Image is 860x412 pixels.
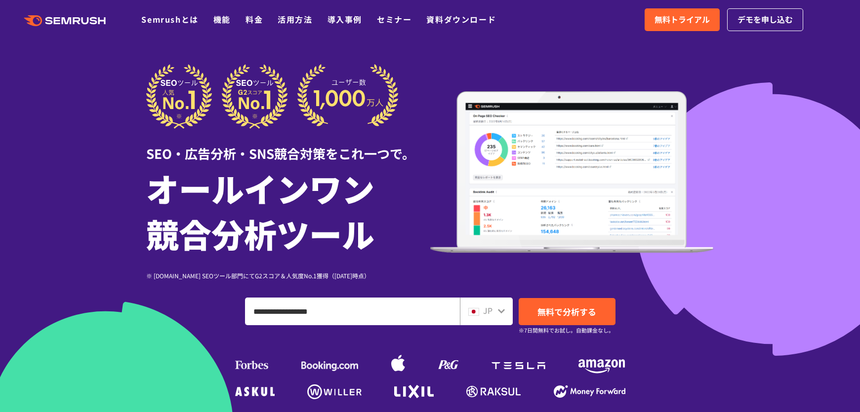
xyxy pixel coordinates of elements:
[426,13,496,25] a: 資料ダウンロード
[146,129,430,163] div: SEO・広告分析・SNS競合対策をこれ一つで。
[246,298,459,325] input: ドメイン、キーワードまたはURLを入力してください
[519,326,614,335] small: ※7日間無料でお試し。自動課金なし。
[146,271,430,280] div: ※ [DOMAIN_NAME] SEOツール部門にてG2スコア＆人気度No.1獲得（[DATE]時点）
[727,8,803,31] a: デモを申し込む
[483,304,492,316] span: JP
[519,298,615,325] a: 無料で分析する
[645,8,720,31] a: 無料トライアル
[655,13,710,26] span: 無料トライアル
[278,13,312,25] a: 活用方法
[737,13,793,26] span: デモを申し込む
[213,13,231,25] a: 機能
[141,13,198,25] a: Semrushとは
[246,13,263,25] a: 料金
[377,13,411,25] a: セミナー
[146,165,430,256] h1: オールインワン 競合分析ツール
[537,305,596,318] span: 無料で分析する
[328,13,362,25] a: 導入事例
[772,374,849,401] iframe: Help widget launcher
